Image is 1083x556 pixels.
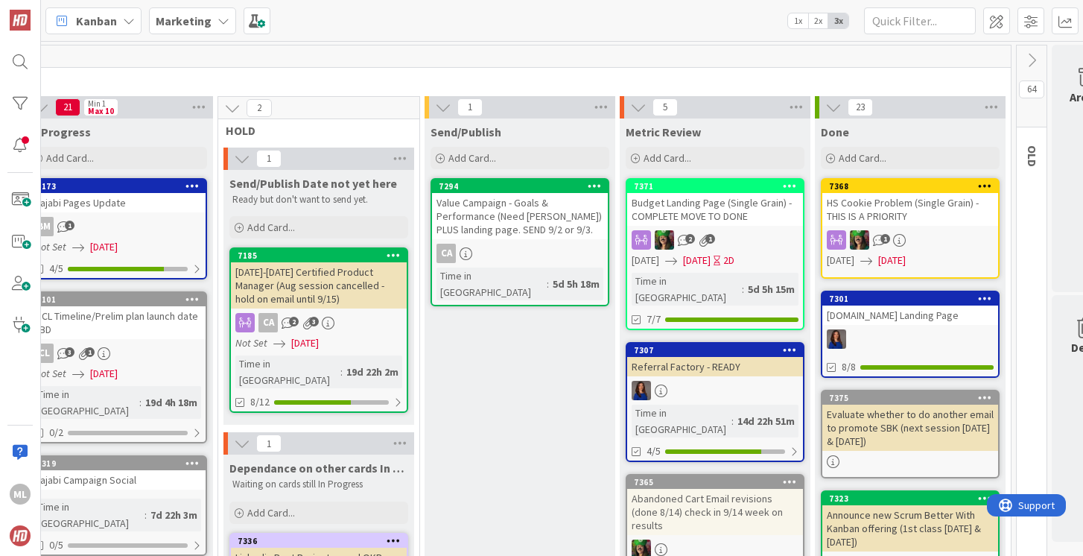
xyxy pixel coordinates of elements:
img: avatar [10,525,31,546]
div: 7294 [432,180,608,193]
span: 1 [256,150,282,168]
div: 19d 22h 2m [343,364,402,380]
a: 7294Value Campaign - Goals & Performance (Need [PERSON_NAME]) PLUS landing page. SEND 9/2 or 9/3.... [431,178,609,306]
div: 7294 [439,181,608,192]
div: CA [231,313,407,332]
div: 7101MCL Timeline/Prelim plan launch date TBD [30,293,206,339]
span: Dependance on other cards In progress [229,461,408,476]
div: 7375Evaluate whether to do another email to promote SBK (next session [DATE] & [DATE]) [822,391,998,451]
div: 7319 [36,458,206,469]
i: Not Set [34,240,66,253]
span: Add Card... [247,221,295,234]
span: 2 [247,99,272,117]
div: 7319Kajabi Campaign Social [30,457,206,490]
div: HS Cookie Problem (Single Grain) - THIS IS A PRIORITY [822,193,998,226]
div: 7301 [822,292,998,306]
div: CA [436,244,456,263]
div: Evaluate whether to do another email to promote SBK (next session [DATE] & [DATE]) [822,405,998,451]
img: SL [850,230,869,250]
span: [DATE] [90,239,118,255]
span: 1 [65,221,74,230]
span: 3 [65,347,74,357]
span: Send/Publish Date not yet here [229,176,397,191]
span: Metric Review [626,124,701,139]
div: Kajabi Campaign Social [30,470,206,490]
a: 7185[DATE]-[DATE] Certified Product Manager (Aug session cancelled - hold on email until 9/15)CAN... [229,247,408,413]
span: In Progress [28,124,91,139]
img: SL [632,381,651,400]
span: : [340,364,343,380]
b: Marketing [156,13,212,28]
div: 7307 [627,344,803,357]
span: OLD [1025,145,1040,167]
span: Add Card... [46,151,94,165]
span: 3 [309,317,319,326]
span: 2 [289,317,299,326]
span: 1x [788,13,808,28]
span: 2 [685,234,695,244]
div: 7185 [231,249,407,262]
div: 7301[DOMAIN_NAME] Landing Page [822,292,998,325]
div: Time in [GEOGRAPHIC_DATA] [632,405,731,437]
div: 7371 [627,180,803,193]
div: 7336 [238,536,407,546]
div: MCL Timeline/Prelim plan launch date TBD [30,306,206,339]
div: Kajabi Pages Update [30,193,206,212]
a: 7301[DOMAIN_NAME] Landing PageSL8/8 [821,291,1000,378]
div: 7368HS Cookie Problem (Single Grain) - THIS IS A PRIORITY [822,180,998,226]
i: Not Set [235,336,267,350]
div: 7185 [238,250,407,261]
div: SL [627,381,803,400]
div: Referral Factory - READY [627,357,803,376]
div: [DOMAIN_NAME] Landing Page [822,306,998,325]
span: [DATE] [827,253,854,268]
div: SL [627,230,803,250]
img: SL [655,230,674,250]
div: BM [34,217,54,236]
span: : [731,413,734,429]
a: 7101MCL Timeline/Prelim plan launch date TBDCLNot Set[DATE]Time in [GEOGRAPHIC_DATA]:19d 4h 18m0/2 [28,291,207,443]
img: SL [827,329,846,349]
div: 7375 [829,393,998,403]
div: 7d 22h 3m [147,507,201,523]
div: BM [30,217,206,236]
div: Budget Landing Page (Single Grain) - COMPLETE MOVE TO DONE [627,193,803,226]
p: Ready but don't want to send yet. [232,194,405,206]
div: [DATE]-[DATE] Certified Product Manager (Aug session cancelled - hold on email until 9/15) [231,262,407,309]
div: Min 1 [88,100,106,107]
div: 7301 [829,294,998,304]
span: 7/7 [647,312,661,327]
div: CL [30,344,206,363]
div: 7319 [30,457,206,470]
p: Waiting on cards still In Progress [232,478,405,490]
span: 1 [457,98,483,116]
div: 2D [723,253,734,268]
div: CL [34,344,54,363]
span: [DATE] [632,253,659,268]
a: 7368HS Cookie Problem (Single Grain) - THIS IS A PRIORITYSL[DATE][DATE] [821,178,1000,279]
a: 7371Budget Landing Page (Single Grain) - COMPLETE MOVE TO DONESL[DATE][DATE]2DTime in [GEOGRAPHIC... [626,178,804,330]
span: 2x [808,13,828,28]
div: 5d 5h 15m [744,281,798,297]
div: 14d 22h 51m [734,413,798,429]
span: Add Card... [247,506,295,519]
span: 5 [652,98,678,116]
div: CA [258,313,278,332]
span: Done [821,124,849,139]
div: 7173 [30,180,206,193]
span: 3x [828,13,848,28]
span: 0/2 [49,425,63,440]
span: 21 [55,98,80,116]
div: 7336 [231,534,407,548]
span: Support [31,2,68,20]
div: Time in [GEOGRAPHIC_DATA] [436,268,547,300]
div: 7365 [627,476,803,489]
div: ML [10,484,31,505]
a: 7173Kajabi Pages UpdateBMNot Set[DATE]4/5 [28,178,207,279]
span: [DATE] [878,253,906,268]
div: 7294Value Campaign - Goals & Performance (Need [PERSON_NAME]) PLUS landing page. SEND 9/2 or 9/3. [432,180,608,239]
span: 64 [1019,80,1044,98]
span: 0/5 [49,537,63,553]
div: 5d 5h 18m [549,276,603,292]
a: 7375Evaluate whether to do another email to promote SBK (next session [DATE] & [DATE]) [821,390,1000,478]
